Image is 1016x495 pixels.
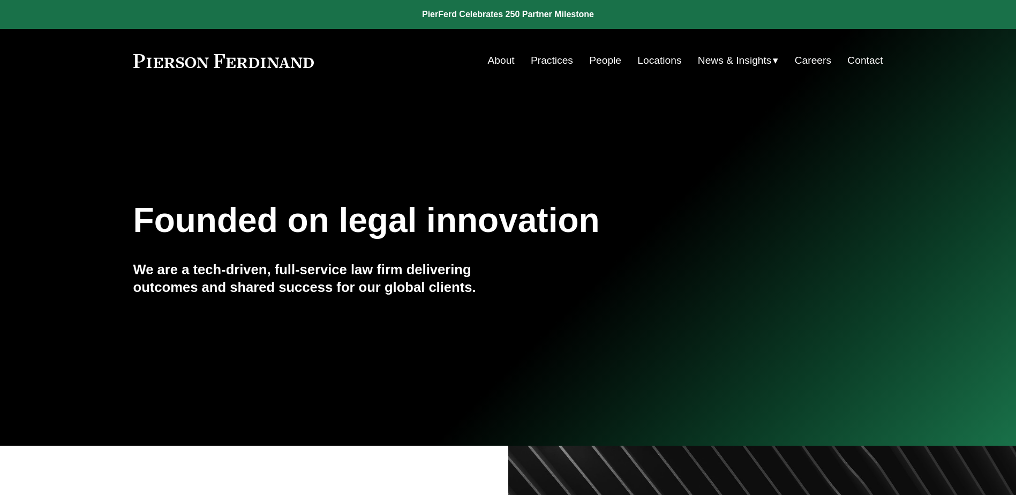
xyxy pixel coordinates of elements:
a: Locations [637,50,681,71]
a: folder dropdown [698,50,779,71]
a: About [488,50,515,71]
span: News & Insights [698,51,772,70]
a: People [589,50,621,71]
a: Careers [795,50,831,71]
a: Contact [847,50,883,71]
h1: Founded on legal innovation [133,201,758,240]
a: Practices [531,50,573,71]
h4: We are a tech-driven, full-service law firm delivering outcomes and shared success for our global... [133,261,508,296]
